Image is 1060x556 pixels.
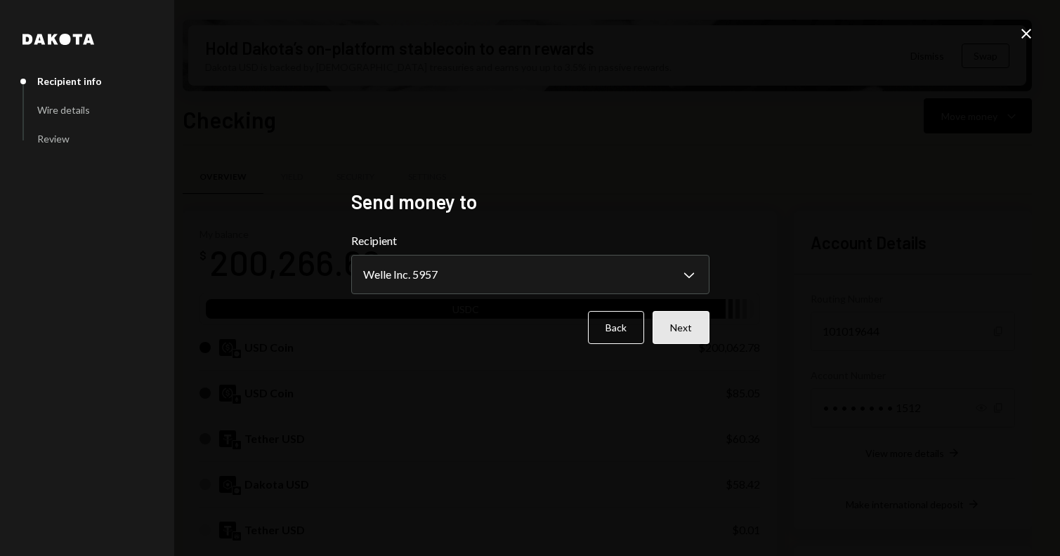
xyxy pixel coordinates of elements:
[351,188,709,216] h2: Send money to
[37,133,70,145] div: Review
[653,311,709,344] button: Next
[351,255,709,294] button: Recipient
[351,232,709,249] label: Recipient
[37,104,90,116] div: Wire details
[588,311,644,344] button: Back
[37,75,102,87] div: Recipient info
